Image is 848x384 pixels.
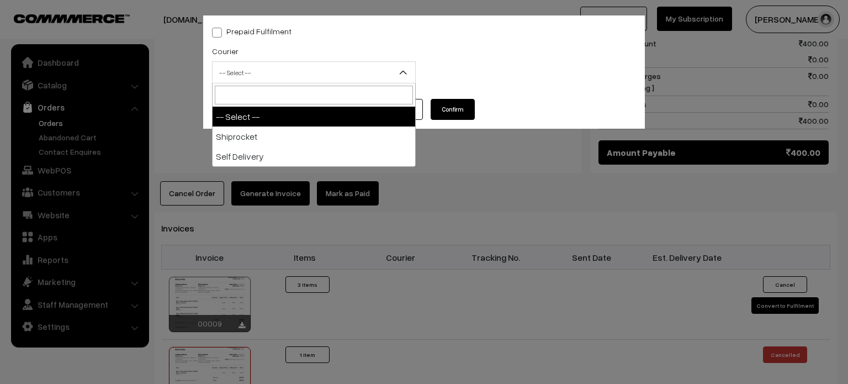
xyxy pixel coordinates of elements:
[212,45,239,57] label: Courier
[213,127,415,146] li: Shiprocket
[213,63,415,82] span: -- Select --
[213,107,415,127] li: -- Select --
[212,61,416,83] span: -- Select --
[431,99,475,120] button: Confirm
[212,25,291,37] label: Prepaid Fulfilment
[213,146,415,166] li: Self Delivery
